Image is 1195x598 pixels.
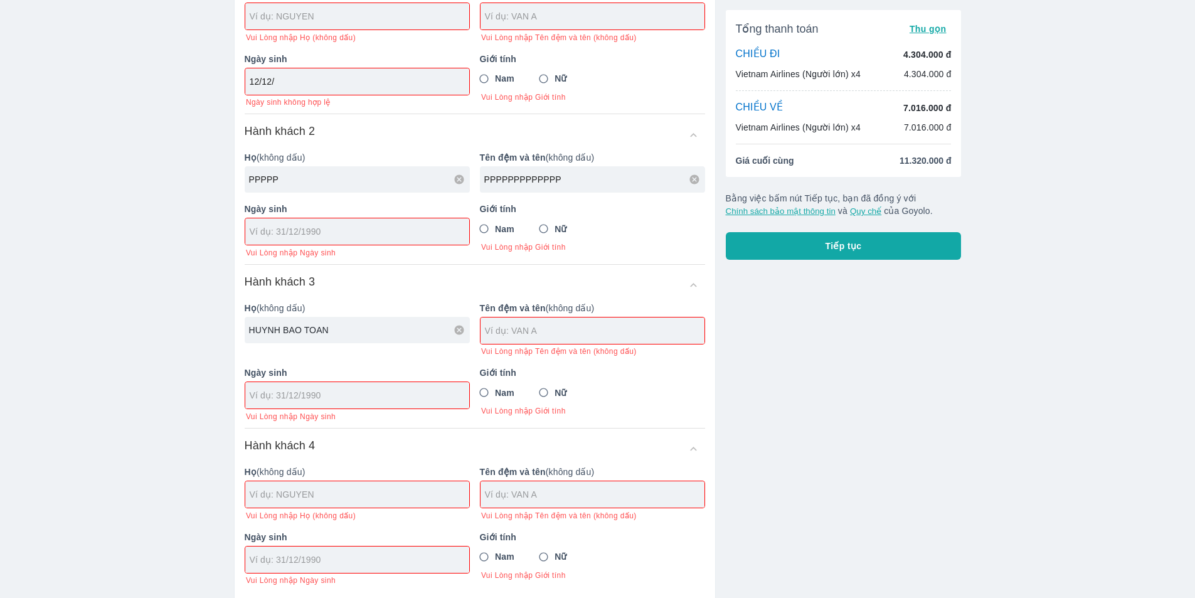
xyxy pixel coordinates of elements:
[480,466,705,478] p: (không dấu)
[903,102,951,114] p: 7.016.000 đ
[485,324,704,337] input: Ví dụ: VAN A
[495,387,514,399] span: Nam
[245,124,316,139] h6: Hành khách 2
[555,223,566,235] span: Nữ
[485,10,704,23] input: Ví dụ: VAN A
[245,53,470,65] p: Ngày sinh
[910,24,947,34] span: Thu gọn
[484,173,705,186] input: Ví dụ: VAN A
[246,575,336,585] span: Vui Lòng nhập Ngày sinh
[726,206,836,216] button: Chính sách bảo mật thông tin
[250,553,457,566] input: Ví dụ: 31/12/1990
[480,151,705,164] p: (không dấu)
[481,92,705,102] span: Vui Lòng nhập Giới tính
[245,531,470,543] p: Ngày sinh
[245,366,470,379] p: Ngày sinh
[249,324,470,336] input: Ví dụ: NGUYEN
[245,303,257,313] b: Họ
[485,488,704,501] input: Ví dụ: VAN A
[904,121,952,134] p: 7.016.000 đ
[480,53,705,65] p: Giới tính
[245,274,316,289] h6: Hành khách 3
[246,248,336,258] span: Vui Lòng nhập Ngày sinh
[246,511,356,521] span: Vui Lòng nhập Họ (không dấu)
[736,48,780,61] p: CHIỀU ĐI
[249,173,470,186] input: Ví dụ: NGUYEN
[250,488,469,501] input: Ví dụ: NGUYEN
[736,68,861,80] p: Vietnam Airlines (Người lớn) x4
[245,152,257,163] b: Họ
[495,550,514,563] span: Nam
[555,550,566,563] span: Nữ
[245,467,257,477] b: Họ
[245,203,470,215] p: Ngày sinh
[245,302,470,314] p: (không dấu)
[246,97,331,107] span: Ngày sinh không hợp lệ
[850,206,881,216] button: Quy chế
[555,72,566,85] span: Nữ
[480,152,546,163] b: Tên đệm và tên
[826,240,862,252] span: Tiếp tục
[481,242,705,252] span: Vui Lòng nhập Giới tính
[480,366,705,379] p: Giới tính
[480,303,546,313] b: Tên đệm và tên
[480,302,705,314] p: (không dấu)
[481,346,637,356] span: Vui Lòng nhập Tên đệm và tên (không dấu)
[904,68,952,80] p: 4.304.000 đ
[726,232,962,260] button: Tiếp tục
[246,412,336,422] span: Vui Lòng nhập Ngày sinh
[480,203,705,215] p: Giới tính
[495,72,514,85] span: Nam
[726,192,962,217] p: Bằng việc bấm nút Tiếp tục, bạn đã đồng ý với và của Goyolo.
[250,389,457,402] input: Ví dụ: 31/12/1990
[736,154,794,167] span: Giá cuối cùng
[736,121,861,134] p: Vietnam Airlines (Người lớn) x4
[555,387,566,399] span: Nữ
[736,101,783,115] p: CHIỀU VỀ
[250,10,469,23] input: Ví dụ: NGUYEN
[495,223,514,235] span: Nam
[903,48,951,61] p: 4.304.000 đ
[481,33,637,43] span: Vui Lòng nhập Tên đệm và tên (không dấu)
[905,20,952,38] button: Thu gọn
[245,151,470,164] p: (không dấu)
[250,75,457,88] input: Ví dụ: 31/12/1990
[900,154,952,167] span: 11.320.000 đ
[245,466,470,478] p: (không dấu)
[250,225,457,238] input: Ví dụ: 31/12/1990
[245,438,316,453] h6: Hành khách 4
[481,570,705,580] span: Vui Lòng nhập Giới tính
[481,406,705,416] span: Vui Lòng nhập Giới tính
[480,467,546,477] b: Tên đệm và tên
[480,531,705,543] p: Giới tính
[246,33,356,43] span: Vui Lòng nhập Họ (không dấu)
[481,511,637,521] span: Vui Lòng nhập Tên đệm và tên (không dấu)
[736,21,819,36] span: Tổng thanh toán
